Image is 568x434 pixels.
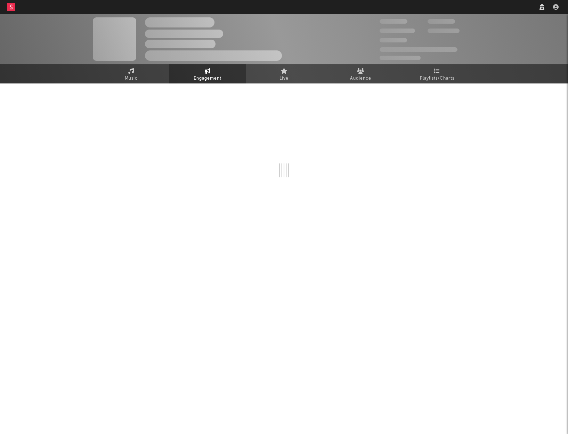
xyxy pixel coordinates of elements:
span: 50,000,000 [380,29,415,33]
span: Music [125,74,138,83]
a: Playlists/Charts [399,64,475,83]
span: Engagement [194,74,221,83]
span: 100,000 [428,19,455,24]
a: Music [93,64,169,83]
span: 100,000 [380,38,407,42]
span: Playlists/Charts [420,74,454,83]
span: Live [279,74,289,83]
span: Jump Score: 85.0 [380,56,421,60]
span: 1,000,000 [428,29,460,33]
a: Live [246,64,322,83]
span: 50,000,000 Monthly Listeners [380,47,457,52]
span: Audience [350,74,371,83]
a: Audience [322,64,399,83]
a: Engagement [169,64,246,83]
span: 300,000 [380,19,407,24]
